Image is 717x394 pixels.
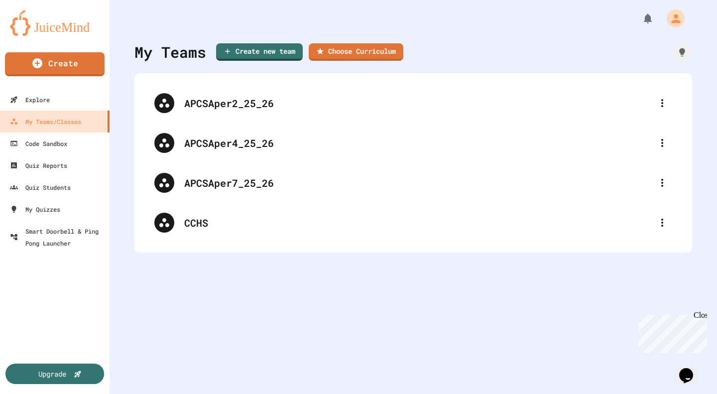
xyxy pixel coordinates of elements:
[4,4,69,63] div: Chat with us now!Close
[10,181,71,193] div: Quiz Students
[672,42,692,62] div: How it works
[184,215,652,230] div: CCHS
[656,7,687,30] div: My Account
[134,41,206,63] div: My Teams
[144,163,682,203] div: APCSAper7_25_26
[144,203,682,243] div: CCHS
[10,10,100,36] img: logo-orange.svg
[10,116,81,128] div: My Teams/Classes
[10,159,67,171] div: Quiz Reports
[184,96,652,111] div: APCSAper2_25_26
[184,175,652,190] div: APCSAper7_25_26
[10,225,106,249] div: Smart Doorbell & Ping Pong Launcher
[38,369,66,379] div: Upgrade
[216,43,303,61] a: Create new team
[10,203,60,215] div: My Quizzes
[634,311,707,353] iframe: chat widget
[10,94,50,106] div: Explore
[10,137,67,149] div: Code Sandbox
[5,52,105,76] a: Create
[623,10,656,27] div: My Notifications
[675,354,707,384] iframe: chat widget
[144,123,682,163] div: APCSAper4_25_26
[309,43,403,61] a: Choose Curriculum
[184,135,652,150] div: APCSAper4_25_26
[144,83,682,123] div: APCSAper2_25_26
